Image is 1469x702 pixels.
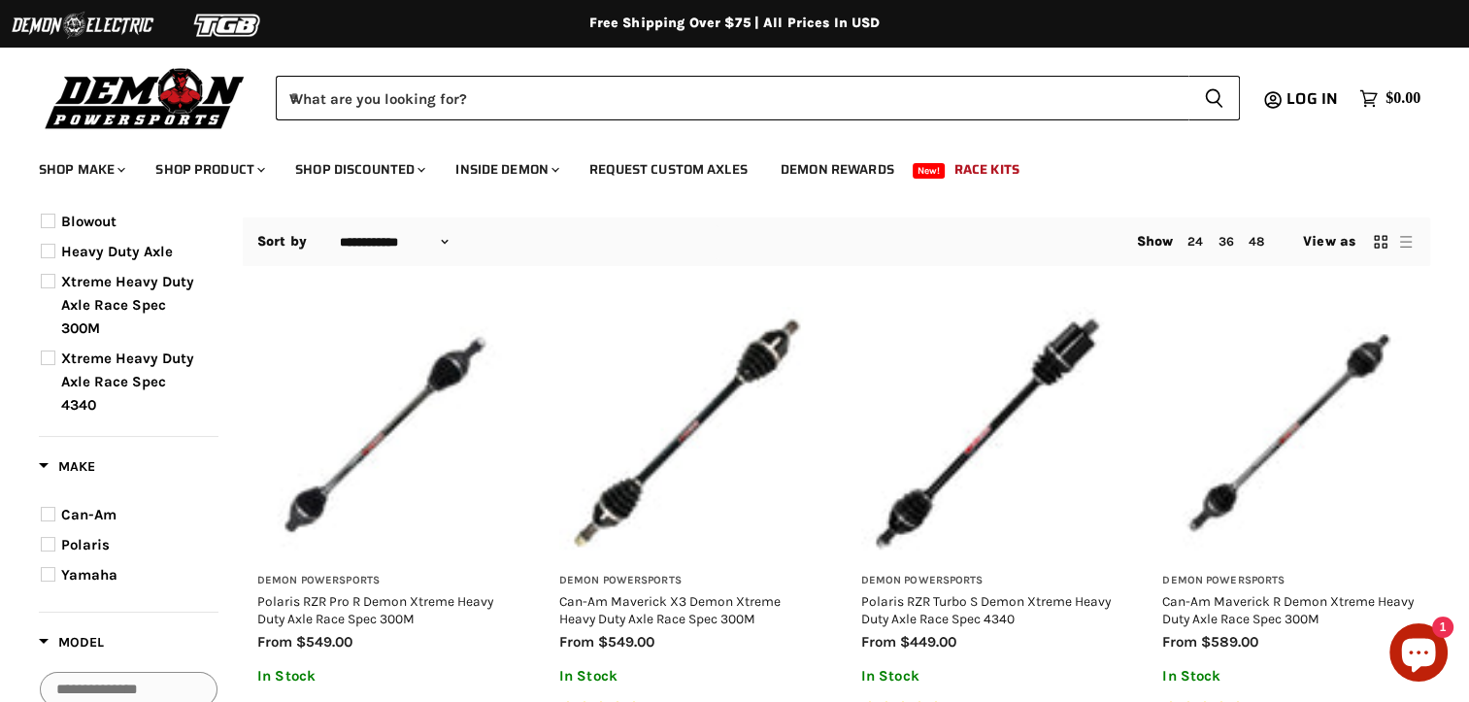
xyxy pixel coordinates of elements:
ul: Main menu [24,142,1416,189]
h3: Demon Powersports [559,574,813,588]
span: from [257,633,292,651]
a: Can-Am Maverick X3 Demon Xtreme Heavy Duty Axle Race Spec 300M [559,593,781,626]
span: View as [1303,234,1355,250]
p: In Stock [861,668,1115,685]
span: $549.00 [598,633,654,651]
span: New! [913,163,946,179]
button: Filter by Make [39,457,95,482]
a: Polaris RZR Turbo S Demon Xtreme Heavy Duty Axle Race Spec 4340 [861,593,1111,626]
img: Can-Am Maverick X3 Demon Xtreme Heavy Duty Axle Race Spec 300M [559,307,813,560]
span: Can-Am [61,506,117,523]
input: When autocomplete results are available use up and down arrows to review and enter to select [276,76,1188,120]
a: Shop Make [24,150,137,189]
h3: Demon Powersports [1162,574,1416,588]
span: $589.00 [1201,633,1258,651]
span: Blowout [61,213,117,230]
a: Log in [1278,90,1350,108]
span: from [559,633,594,651]
a: Shop Product [141,150,277,189]
img: Polaris RZR Turbo S Demon Xtreme Heavy Duty Axle Race Spec 4340 [861,307,1115,560]
nav: Collection utilities [243,217,1430,266]
button: list view [1396,232,1416,251]
a: Race Kits [940,150,1034,189]
span: Xtreme Heavy Duty Axle Race Spec 4340 [61,350,194,414]
img: Polaris RZR Pro R Demon Xtreme Heavy Duty Axle Race Spec 300M [257,307,511,560]
p: In Stock [559,668,813,685]
inbox-online-store-chat: Shopify online store chat [1384,623,1453,686]
span: $0.00 [1386,89,1420,108]
p: In Stock [257,668,511,685]
a: Inside Demon [441,150,571,189]
button: Filter by Model [39,633,104,657]
span: Make [39,458,95,475]
h3: Demon Powersports [257,574,511,588]
a: 24 [1187,234,1203,249]
button: grid view [1371,232,1390,251]
button: Search [1188,76,1240,120]
a: Polaris RZR Pro R Demon Xtreme Heavy Duty Axle Race Spec 300M [257,593,493,626]
h1: X-Treme HD Axle Race Spec [243,160,1430,192]
a: Can-Am Maverick R Demon Xtreme Heavy Duty Axle Race Spec 300M [1162,593,1414,626]
label: Sort by [257,234,307,250]
span: Heavy Duty Axle [61,243,173,260]
p: In Stock [1162,668,1416,685]
a: 36 [1218,234,1233,249]
img: TGB Logo 2 [155,7,301,44]
a: $0.00 [1350,84,1430,113]
img: Can-Am Maverick R Demon Xtreme Heavy Duty Axle Race Spec 300M [1162,307,1416,560]
a: Shop Discounted [281,150,437,189]
a: Request Custom Axles [575,150,762,189]
span: Model [39,634,104,651]
a: Demon Rewards [766,150,909,189]
span: $549.00 [296,633,352,651]
span: Polaris [61,536,110,553]
span: Yamaha [61,566,117,584]
span: from [1162,633,1197,651]
span: Log in [1286,86,1338,111]
a: 48 [1249,234,1264,249]
span: Xtreme Heavy Duty Axle Race Spec 300M [61,273,194,337]
img: Demon Electric Logo 2 [10,7,155,44]
h3: Demon Powersports [861,574,1115,588]
img: Demon Powersports [39,63,251,132]
span: Show [1137,233,1174,250]
form: Product [276,76,1240,120]
span: from [861,633,896,651]
span: $449.00 [900,633,956,651]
